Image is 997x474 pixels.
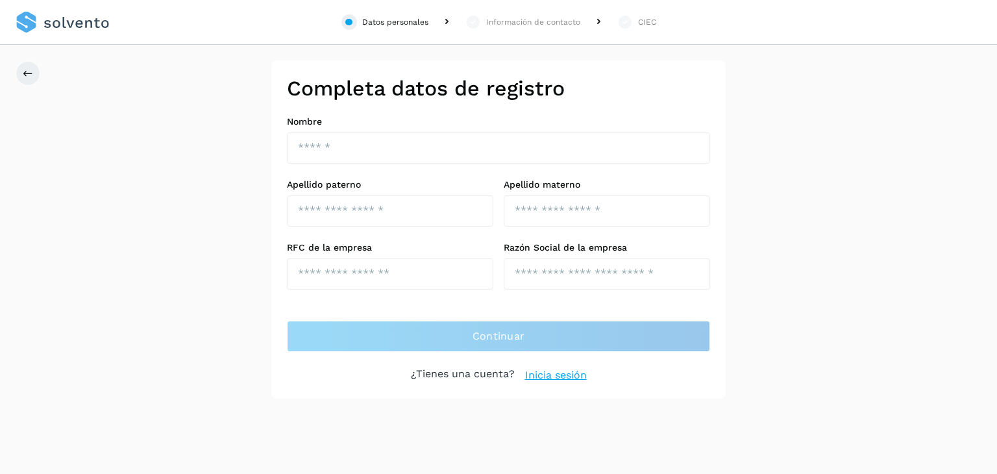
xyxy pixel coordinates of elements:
[287,242,493,253] label: RFC de la empresa
[287,321,710,352] button: Continuar
[473,329,525,343] span: Continuar
[287,179,493,190] label: Apellido paterno
[504,242,710,253] label: Razón Social de la empresa
[504,179,710,190] label: Apellido materno
[287,116,710,127] label: Nombre
[525,368,587,383] a: Inicia sesión
[411,368,515,383] p: ¿Tienes una cuenta?
[287,76,710,101] h2: Completa datos de registro
[362,16,428,28] div: Datos personales
[638,16,656,28] div: CIEC
[486,16,580,28] div: Información de contacto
